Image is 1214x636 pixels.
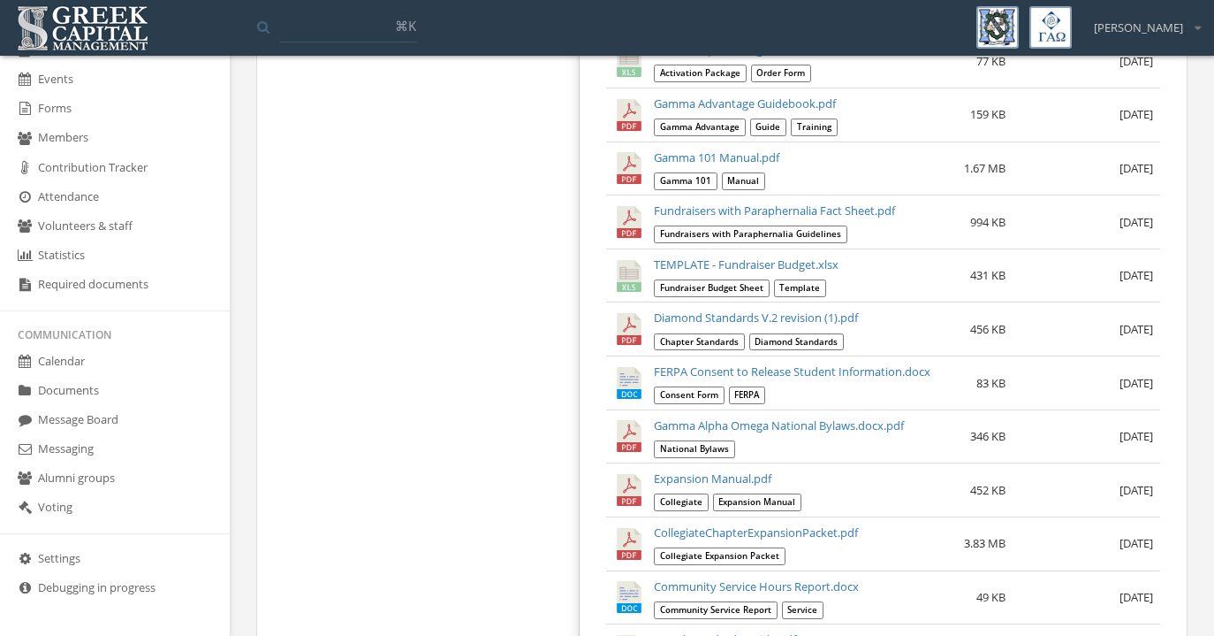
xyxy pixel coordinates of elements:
[654,280,770,297] span: Fundraiser Budget Sheet
[613,45,645,77] img: Gamma Alpha Omega Activation Order Form.xlsx
[791,118,842,134] a: Training
[750,118,792,134] a: Guide
[1119,375,1153,391] span: [DATE]
[654,333,745,351] span: Chapter Standards
[654,441,735,458] span: National Bylaws
[774,280,827,297] span: Template
[654,579,859,594] a: Community Service Hours Report.docx
[613,99,645,131] img: Gamma Advantage Guidebook.pdf
[782,601,829,617] a: Service
[976,589,1005,605] span: 49 KB
[654,96,836,111] a: Gamma Advantage Guidebook.pdf
[654,172,717,190] span: Gamma 101
[1119,428,1153,444] span: [DATE]
[654,440,740,456] a: National Bylaws
[1094,19,1183,36] span: [PERSON_NAME]
[654,225,852,241] a: Fundraisers with Paraphernalia Guidelines
[654,226,847,243] span: Fundraisers with Paraphernalia Guidelines
[976,375,1005,391] span: 83 KB
[613,528,645,560] img: CollegiateChapterExpansionPacket.pdf
[613,367,645,399] img: FERPA Consent to Release Student Information.docx
[713,494,802,511] span: Expansion Manual
[654,493,713,509] a: Collegiate
[1119,214,1153,230] span: [DATE]
[613,313,645,345] img: Diamond Standards V.2 revision (1).pdf
[964,535,1005,551] span: 3.83 MB
[613,260,645,292] img: TEMPLATE - Fundraiser Budget.xlsx
[654,203,895,218] a: Fundraisers with Paraphernalia Fact Sheet.pdf
[654,525,858,540] a: CollegiateChapterExpansionPacket.pdf
[654,494,709,511] span: Collegiate
[654,310,858,326] a: Diamond Standards V.2 revision (1).pdf
[791,119,838,136] span: Training
[1082,6,1201,36] div: [PERSON_NAME]
[395,17,416,34] span: ⌘K
[613,152,645,184] img: Gamma 101 Manual.pdf
[774,279,831,295] a: Template
[654,547,790,563] a: Collegiate Expansion Packet
[613,474,645,506] img: Expansion Manual.pdf
[654,364,930,379] a: FERPA Consent to Release Student Information.docx
[654,418,904,433] a: Gamma Alpha Omega National Bylaws.docx.pdf
[970,106,1005,122] span: 159 KB
[654,601,782,617] a: Community Service Report
[613,420,645,452] img: Gamma Alpha Omega National Bylaws.docx.pdf
[751,64,816,80] a: Order Form
[654,65,747,82] span: Activation Package
[970,321,1005,337] span: 456 KB
[713,493,807,509] a: Expansion Manual
[722,172,770,188] a: Manual
[749,333,845,351] span: Diamond Standards
[970,267,1005,283] span: 431 KB
[1119,482,1153,498] span: [DATE]
[1119,267,1153,283] span: [DATE]
[749,332,849,348] a: Diamond Standards
[613,581,645,613] img: Community Service Hours Report.docx
[1119,106,1153,122] span: [DATE]
[970,428,1005,444] span: 346 KB
[729,386,770,402] a: FERPA
[1119,321,1153,337] span: [DATE]
[654,119,746,136] span: Gamma Advantage
[976,53,1005,69] span: 77 KB
[654,471,771,487] a: Expansion Manual.pdf
[970,482,1005,498] span: 452 KB
[750,119,787,136] span: Guide
[654,172,722,188] a: Gamma 101
[964,160,1005,176] span: 1.67 MB
[654,257,838,272] a: TEMPLATE - Fundraiser Budget.xlsx
[1119,535,1153,551] span: [DATE]
[654,149,779,165] a: Gamma 101 Manual.pdf
[654,548,785,565] span: Collegiate Expansion Packet
[729,387,766,404] span: FERPA
[1119,589,1153,605] span: [DATE]
[654,64,751,80] a: Activation Package
[1119,160,1153,176] span: [DATE]
[654,386,729,402] a: Consent Form
[654,332,749,348] a: Chapter Standards
[613,206,645,238] img: Fundraisers with Paraphernalia Fact Sheet.pdf
[654,387,725,404] span: Consent Form
[722,172,766,190] span: Manual
[782,602,824,619] span: Service
[654,602,778,619] span: Community Service Report
[970,214,1005,230] span: 994 KB
[654,118,750,134] a: Gamma Advantage
[1119,53,1153,69] span: [DATE]
[654,279,774,295] a: Fundraiser Budget Sheet
[751,65,812,82] span: Order Form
